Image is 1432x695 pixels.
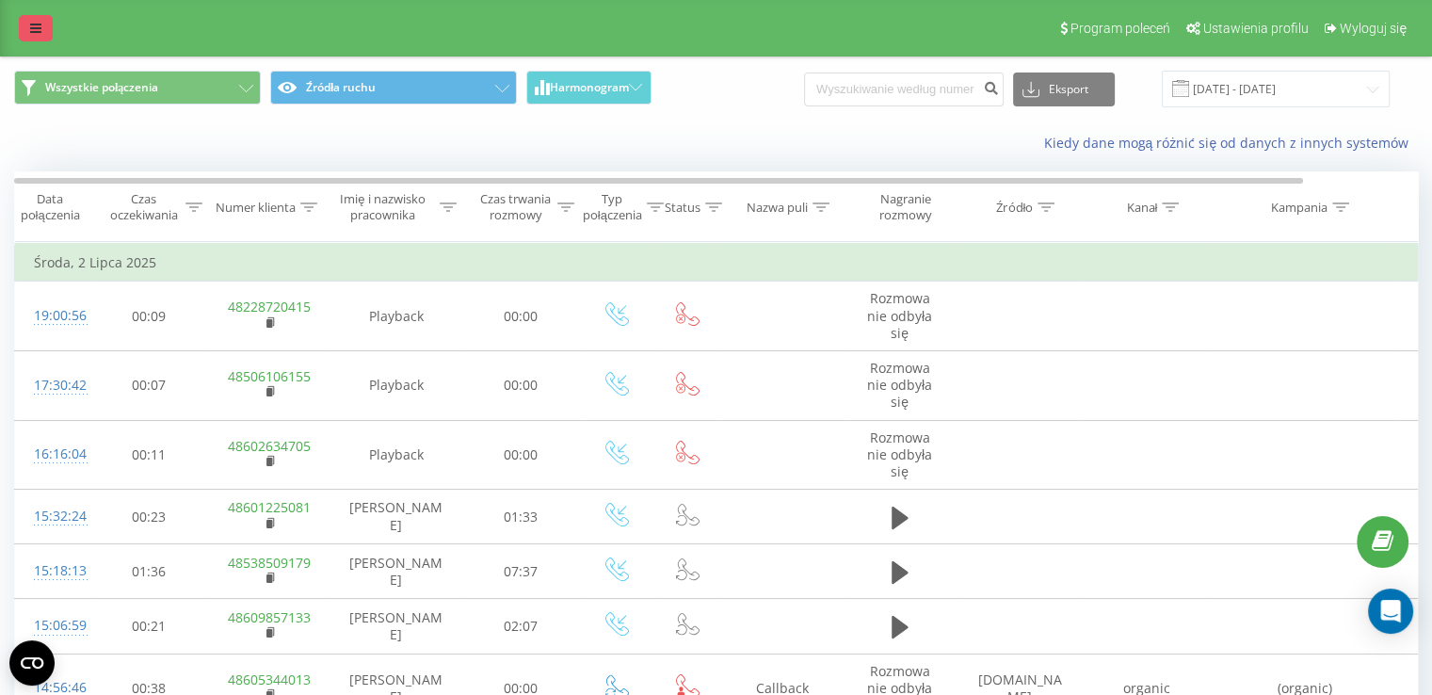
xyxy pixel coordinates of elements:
div: Typ połączenia [583,191,642,223]
div: Kanał [1126,200,1157,216]
button: Harmonogram [526,71,652,105]
button: Wszystkie połączenia [14,71,261,105]
td: Playback [330,420,462,490]
div: Data połączenia [15,191,85,223]
a: 48228720415 [228,298,311,315]
span: Wyloguj się [1340,21,1407,36]
td: Playback [330,350,462,420]
button: Źródła ruchu [270,71,517,105]
td: 00:00 [462,420,580,490]
div: Numer klienta [216,200,296,216]
div: Open Intercom Messenger [1368,589,1413,634]
input: Wyszukiwanie według numeru [804,73,1004,106]
div: 19:00:56 [34,298,72,334]
a: 48601225081 [228,498,311,516]
div: 16:16:04 [34,436,72,473]
td: 01:33 [462,490,580,544]
div: 15:32:24 [34,498,72,535]
a: Kiedy dane mogą różnić się od danych z innych systemów [1043,134,1418,152]
div: 15:18:13 [34,553,72,590]
td: 02:07 [462,599,580,654]
span: Rozmowa nie odbyła się [867,359,932,411]
div: Kampania [1271,200,1327,216]
div: Nazwa puli [747,200,808,216]
td: 00:00 [462,282,580,351]
div: 15:06:59 [34,607,72,644]
td: 00:00 [462,350,580,420]
td: [PERSON_NAME] [330,490,462,544]
span: Rozmowa nie odbyła się [867,428,932,480]
td: 00:11 [90,420,208,490]
button: Eksport [1013,73,1115,106]
div: Status [665,200,700,216]
td: 00:21 [90,599,208,654]
span: Harmonogram [550,81,629,94]
button: Open CMP widget [9,640,55,686]
div: 17:30:42 [34,367,72,404]
div: Imię i nazwisko pracownika [330,191,436,223]
td: 07:37 [462,544,580,599]
td: [PERSON_NAME] [330,544,462,599]
td: 00:07 [90,350,208,420]
div: Nagranie rozmowy [860,191,951,223]
td: Playback [330,282,462,351]
a: 48602634705 [228,437,311,455]
span: Rozmowa nie odbyła się [867,289,932,341]
span: Ustawienia profilu [1203,21,1309,36]
span: Wszystkie połączenia [45,80,158,95]
div: Czas trwania rozmowy [478,191,553,223]
td: [PERSON_NAME] [330,599,462,654]
div: Źródło [996,200,1033,216]
td: 00:09 [90,282,208,351]
a: 48506106155 [228,367,311,385]
td: 00:23 [90,490,208,544]
td: 01:36 [90,544,208,599]
a: 48538509179 [228,554,311,572]
a: 48609857133 [228,608,311,626]
a: 48605344013 [228,671,311,688]
div: Czas oczekiwania [106,191,181,223]
span: Program poleceń [1070,21,1170,36]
